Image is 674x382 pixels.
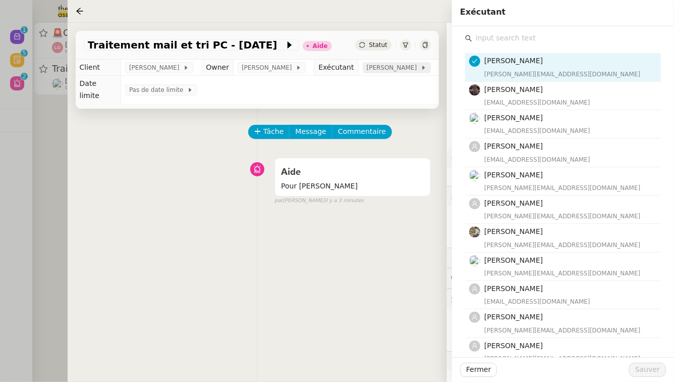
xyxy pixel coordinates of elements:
span: [PERSON_NAME] [484,199,543,207]
button: Tâche [248,125,290,139]
td: Client [76,60,121,76]
span: par [274,197,283,205]
span: Tâche [263,126,284,137]
button: Commentaire [332,125,392,139]
img: 388bd129-7e3b-4cb1-84b4-92a3d763e9b7 [469,226,480,237]
div: 🔐Données client [447,186,674,206]
span: [PERSON_NAME] [242,63,296,73]
span: Message [295,126,326,137]
span: [PERSON_NAME] [484,85,543,93]
span: [PERSON_NAME] [367,63,421,73]
img: users%2FPPrFYTsEAUgQy5cK5MCpqKbOX8K2%2Favatar%2FCapture%20d%E2%80%99e%CC%81cran%202023-06-05%20a%... [469,255,480,266]
img: users%2FyQfMwtYgTqhRP2YHWHmG2s2LYaD3%2Favatar%2Fprofile-pic.png [469,113,480,124]
span: Commentaire [338,126,386,137]
div: [PERSON_NAME][EMAIL_ADDRESS][DOMAIN_NAME] [484,268,655,278]
button: Fermer [460,363,497,377]
div: 💬Commentaires [447,268,674,288]
div: [EMAIL_ADDRESS][DOMAIN_NAME] [484,155,655,165]
div: ⚙️Procédures [447,148,674,168]
div: [PERSON_NAME][EMAIL_ADDRESS][DOMAIN_NAME] [484,69,655,79]
div: 🕵️Autres demandes en cours 6 [447,289,674,309]
span: 💬 [451,274,516,282]
span: [PERSON_NAME] [484,171,543,179]
span: [PERSON_NAME] [129,63,183,73]
div: [EMAIL_ADDRESS][DOMAIN_NAME] [484,98,655,108]
span: ⏲️ [451,254,568,262]
span: 🧴 [451,357,482,365]
div: [PERSON_NAME][EMAIL_ADDRESS][DOMAIN_NAME] [484,354,655,364]
img: 2af2e8ed-4e7a-4339-b054-92d163d57814 [469,84,480,96]
span: Pas de date limite [129,85,187,95]
div: [PERSON_NAME][EMAIL_ADDRESS][DOMAIN_NAME] [484,183,655,193]
div: Aide [313,43,328,49]
span: ⚙️ [451,152,503,164]
button: Sauver [629,363,666,377]
small: [PERSON_NAME] [274,197,364,205]
span: [PERSON_NAME] [484,342,543,350]
div: [PERSON_NAME][EMAIL_ADDRESS][DOMAIN_NAME] [484,211,655,221]
button: Message [289,125,332,139]
span: [PERSON_NAME] [484,57,543,65]
span: Traitement mail et tri PC - [DATE] [88,40,285,50]
span: [PERSON_NAME] [484,256,543,264]
span: 🔐 [451,190,517,202]
input: input search text [472,31,661,45]
div: ⏲️Tâches 0:00 0actions [447,248,674,268]
td: Exécutant [314,60,358,76]
span: Pour [PERSON_NAME] [281,180,424,192]
span: [PERSON_NAME] [484,142,543,150]
div: 🧴Autres [447,352,674,371]
td: Date limite [76,76,121,104]
td: Owner [202,60,234,76]
span: il y a 3 minutes [325,197,364,205]
span: [PERSON_NAME] [484,284,543,293]
span: Aide [281,168,301,177]
span: [PERSON_NAME] [484,313,543,321]
span: Fermer [466,364,491,375]
span: 🕵️ [451,295,577,303]
img: users%2FoFdbodQ3TgNoWt9kP3GXAs5oaCq1%2Favatar%2Fprofile-pic.png [469,170,480,181]
div: [PERSON_NAME][EMAIL_ADDRESS][DOMAIN_NAME] [484,325,655,336]
div: [EMAIL_ADDRESS][DOMAIN_NAME] [484,297,655,307]
div: [EMAIL_ADDRESS][DOMAIN_NAME] [484,126,655,136]
div: [PERSON_NAME][EMAIL_ADDRESS][DOMAIN_NAME] [484,240,655,250]
span: Exécutant [460,7,505,17]
span: [PERSON_NAME] [484,114,543,122]
span: Statut [369,41,387,49]
span: [PERSON_NAME] [484,227,543,235]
